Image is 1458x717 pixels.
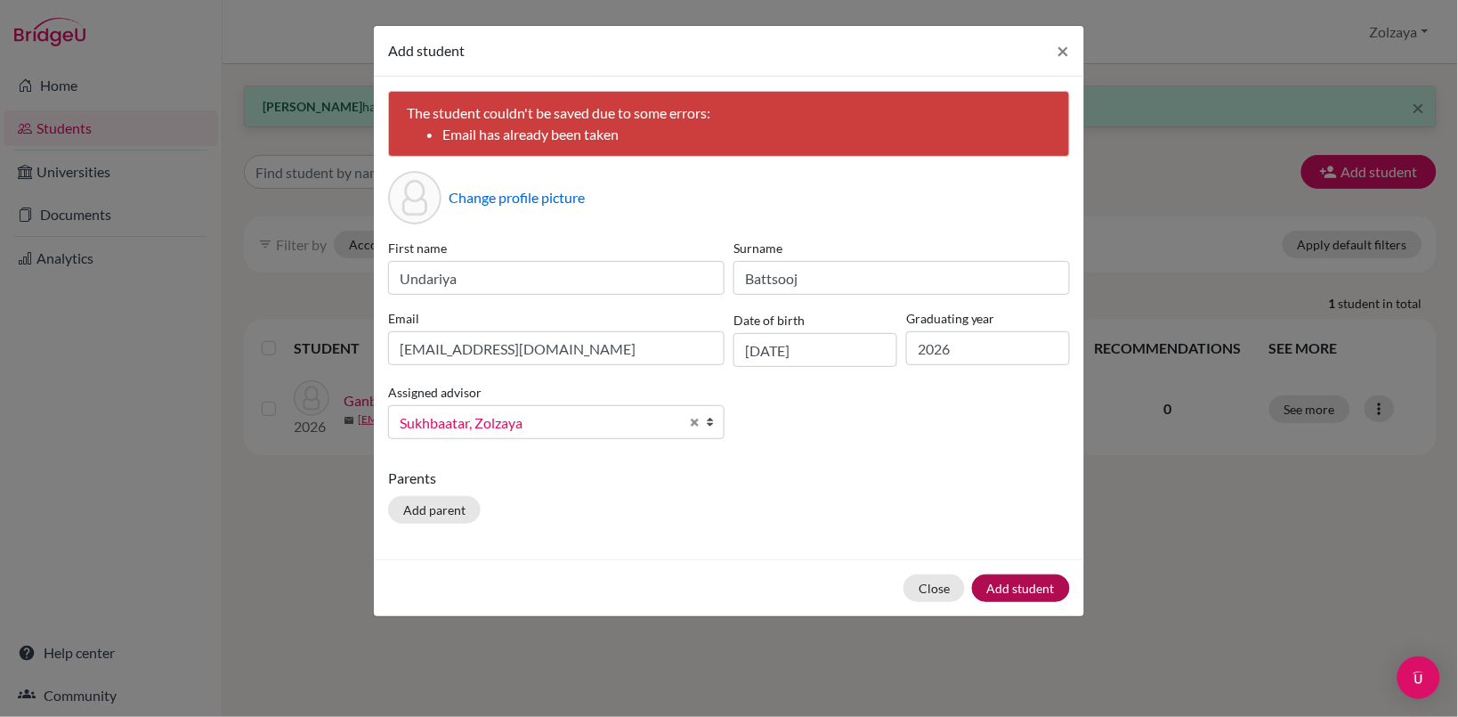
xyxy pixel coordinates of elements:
span: Add student [388,42,465,59]
div: The student couldn't be saved due to some errors: [388,91,1070,157]
button: Close [903,574,965,602]
label: Surname [733,239,1070,257]
p: Parents [388,468,1070,489]
label: Email [388,309,725,328]
li: Email has already been taken [442,124,1051,145]
label: Assigned advisor [388,383,482,402]
label: Graduating year [906,309,1070,328]
button: Close [1043,26,1084,76]
div: Profile picture [388,171,441,224]
div: Open Intercom Messenger [1397,656,1440,699]
span: × [1057,37,1070,63]
label: First name [388,239,725,257]
button: Add parent [388,496,481,524]
span: Sukhbaatar, Zolzaya [400,411,679,435]
button: Add student [972,574,1070,602]
label: Date of birth [733,311,805,330]
input: dd/mm/yyyy [733,333,897,367]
